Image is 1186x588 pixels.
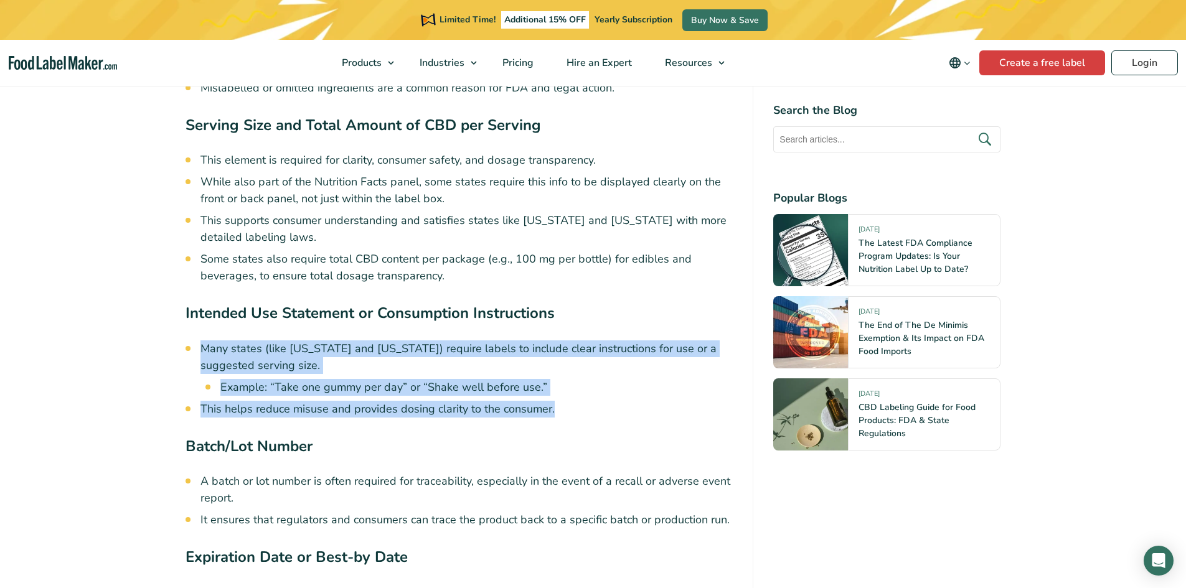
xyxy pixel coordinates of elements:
[563,56,633,70] span: Hire an Expert
[200,340,733,396] li: Many states (like [US_STATE] and [US_STATE]) require labels to include clear instructions for use...
[595,14,672,26] span: Yearly Subscription
[940,50,979,75] button: Change language
[859,237,972,275] a: The Latest FDA Compliance Program Updates: Is Your Nutrition Label Up to Date?
[220,379,733,396] li: Example: “Take one gummy per day” or “Shake well before use.”
[501,11,589,29] span: Additional 15% OFF
[200,401,733,418] li: This helps reduce misuse and provides dosing clarity to the consumer.
[486,40,547,86] a: Pricing
[773,102,1000,119] h4: Search the Blog
[200,511,733,528] li: It ensures that regulators and consumers can trace the product back to a specific batch or produc...
[499,56,535,70] span: Pricing
[186,115,541,135] strong: Serving Size and Total Amount of CBD per Serving
[200,473,733,506] li: A batch or lot number is often required for traceability, especially in the event of a recall or ...
[1111,50,1178,75] a: Login
[859,307,880,321] span: [DATE]
[186,547,408,567] strong: Expiration Date or Best-by Date
[200,174,733,207] li: While also part of the Nutrition Facts panel, some states require this info to be displayed clear...
[440,14,496,26] span: Limited Time!
[326,40,400,86] a: Products
[649,40,731,86] a: Resources
[200,212,733,246] li: This supports consumer understanding and satisfies states like [US_STATE] and [US_STATE] with mor...
[661,56,713,70] span: Resources
[1144,546,1174,576] div: Open Intercom Messenger
[773,190,1000,207] h4: Popular Blogs
[859,319,984,357] a: The End of The De Minimis Exemption & Its Impact on FDA Food Imports
[403,40,483,86] a: Industries
[773,126,1000,152] input: Search articles...
[859,225,880,239] span: [DATE]
[338,56,383,70] span: Products
[200,152,733,169] li: This element is required for clarity, consumer safety, and dosage transparency.
[200,80,733,96] li: Mislabelled or omitted ingredients are a common reason for FDA and legal action.
[186,303,555,323] strong: Intended Use Statement or Consumption Instructions
[682,9,768,31] a: Buy Now & Save
[859,389,880,403] span: [DATE]
[186,436,313,456] strong: Batch/Lot Number
[200,251,733,284] li: Some states also require total CBD content per package (e.g., 100 mg per bottle) for edibles and ...
[550,40,646,86] a: Hire an Expert
[416,56,466,70] span: Industries
[859,401,976,439] a: CBD Labeling Guide for Food Products: FDA & State Regulations
[979,50,1105,75] a: Create a free label
[9,56,117,70] a: Food Label Maker homepage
